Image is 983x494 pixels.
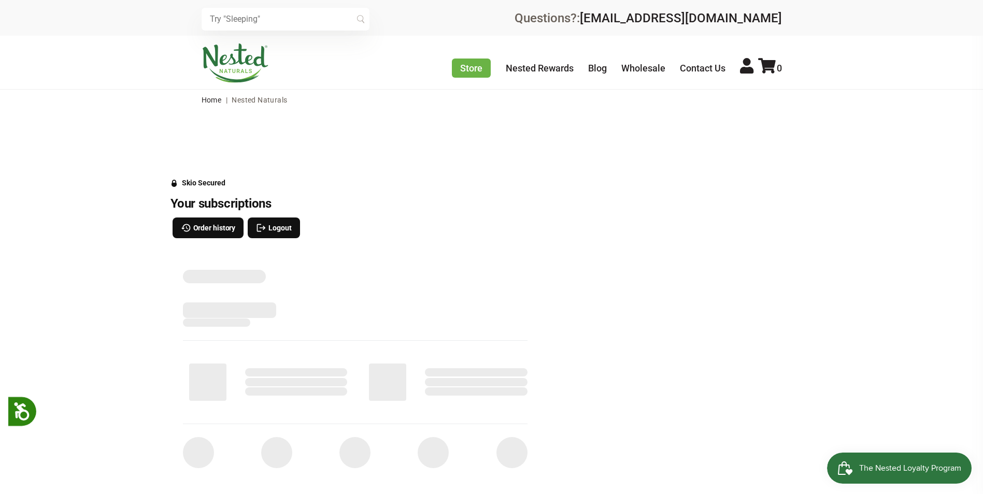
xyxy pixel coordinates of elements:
[245,387,348,396] span: ‌
[202,96,222,104] a: Home
[248,217,300,238] button: Logout
[758,63,782,74] a: 0
[183,302,276,318] span: ‌
[173,217,244,238] button: Order history
[425,378,528,386] span: ‌
[245,378,348,386] span: ‌
[232,96,287,104] span: Nested Naturals
[580,11,782,25] a: [EMAIL_ADDRESS][DOMAIN_NAME]
[369,364,406,401] span: ‌
[496,437,528,468] span: ‌
[183,437,214,468] span: ‌
[268,222,291,234] span: Logout
[189,364,226,401] span: ‌
[202,90,782,110] nav: breadcrumbs
[588,63,607,74] a: Blog
[202,8,369,31] input: Try "Sleeping"
[183,270,266,283] span: ‌
[183,318,250,327] span: ‌
[202,43,269,83] img: Nested Naturals
[515,12,782,24] div: Questions?:
[425,368,528,376] span: ‌
[506,63,574,74] a: Nested Rewards
[777,63,782,74] span: 0
[339,437,371,468] span: ‌
[827,453,973,484] iframe: Button to open loyalty program pop-up
[182,179,225,187] div: Skio Secured
[193,222,236,234] span: Order history
[170,179,225,195] a: Skio Secured
[223,96,230,104] span: |
[452,59,491,78] a: Store
[418,437,449,468] span: ‌
[170,180,178,187] svg: Security
[425,387,528,396] span: ‌
[621,63,665,74] a: Wholesale
[245,368,348,376] span: ‌
[261,437,292,468] span: ‌
[680,63,725,74] a: Contact Us
[170,196,540,211] h3: Your subscriptions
